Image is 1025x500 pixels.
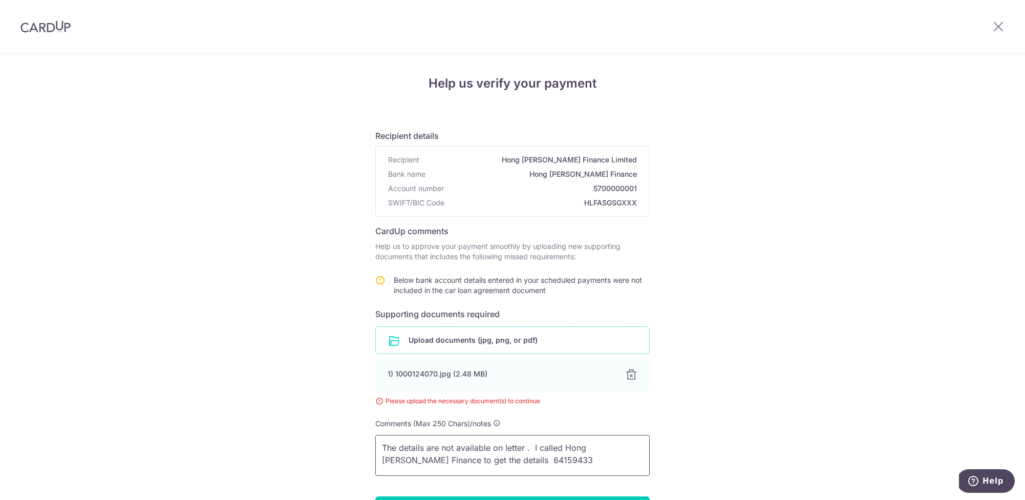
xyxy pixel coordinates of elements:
[375,130,650,142] h6: Recipient details
[449,198,637,208] span: HLFASGSGXXX
[388,183,444,194] span: Account number
[375,326,650,354] div: Upload documents (jpg, png, or pdf)
[375,74,650,93] h4: Help us verify your payment
[375,308,650,320] h6: Supporting documents required
[388,369,613,379] div: 1) 1000124070.jpg (2.48 MB)
[388,198,444,208] span: SWIFT/BIC Code
[375,396,650,406] div: Please upload the necessary document(s) to continue
[388,169,425,179] span: Bank name
[375,225,650,237] h6: CardUp comments
[375,419,491,428] span: Comments (Max 250 Chars)/notes
[394,276,642,295] span: Below bank account details entered in your scheduled payments were not included in the car loan a...
[448,183,637,194] span: 5700000001
[430,169,637,179] span: Hong [PERSON_NAME] Finance
[20,20,71,33] img: CardUp
[959,469,1015,495] iframe: Opens a widget where you can find more information
[388,155,419,165] span: Recipient
[375,241,650,262] p: Help us to approve your payment smoothly by uploading new supporting documents that includes the ...
[423,155,637,165] span: Hong [PERSON_NAME] Finance Limited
